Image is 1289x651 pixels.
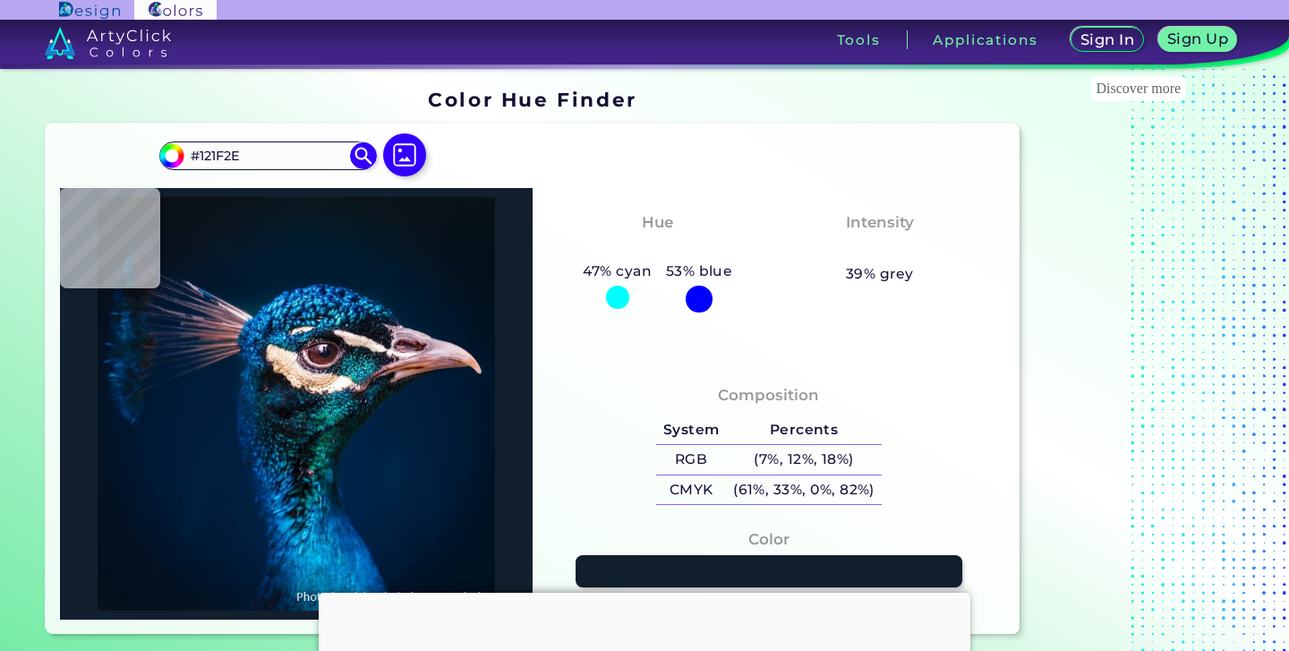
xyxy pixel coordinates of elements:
[350,142,377,169] img: icon search
[656,415,726,445] h5: System
[576,260,659,283] h5: 47% cyan
[726,415,881,445] h5: Percents
[1169,32,1225,46] h5: Sign Up
[1162,29,1234,52] a: Sign Up
[45,27,171,59] img: logo_artyclick_colors_white.svg
[607,238,708,260] h3: Cyan-Blue
[718,382,819,408] h4: Composition
[1074,29,1141,52] a: Sign In
[837,33,881,47] h3: Tools
[933,33,1037,47] h3: Applications
[642,210,673,236] h4: Hue
[59,2,119,19] img: ArtyClick Design logo
[1082,33,1131,47] h5: Sign In
[184,143,351,167] input: type color..
[656,475,726,505] h5: CMYK
[656,445,726,475] h5: RGB
[748,527,790,552] h4: Color
[383,133,426,176] img: icon picture
[846,210,914,236] h4: Intensity
[69,197,524,611] img: img_pavlin.jpg
[726,445,881,475] h5: (7%, 12%, 18%)
[1091,76,1185,101] div: These are topics related to the article that might interest you
[846,262,914,286] h5: 39% grey
[838,238,922,260] h3: Medium
[659,260,739,283] h5: 53% blue
[726,475,881,505] h5: (61%, 33%, 0%, 82%)
[428,86,636,113] h1: Color Hue Finder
